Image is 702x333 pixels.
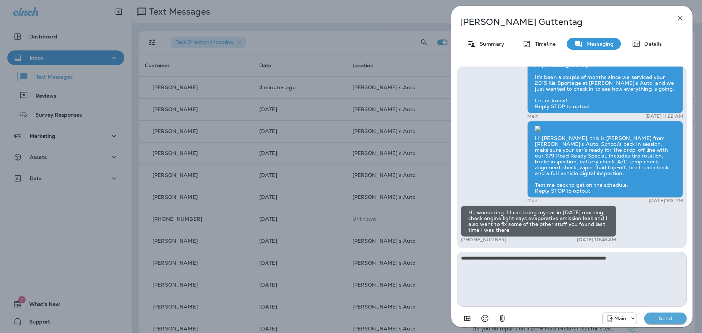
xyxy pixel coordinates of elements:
div: Hi [PERSON_NAME], It’s been a couple of months since we serviced your 2015 Kia Sportage at [PERSO... [527,58,683,113]
button: Select an emoji [478,311,492,326]
img: twilio-download [535,126,541,132]
button: Add in a premade template [460,311,475,326]
p: [PHONE_NUMBER] [461,237,506,243]
p: Main [614,315,627,321]
p: Messaging [583,41,614,47]
div: +1 (941) 231-4423 [603,314,637,323]
p: Main [527,198,539,204]
p: Timeline [531,41,556,47]
p: [DATE] 11:22 AM [645,113,683,119]
p: Send [650,315,681,322]
button: Send [644,313,687,324]
div: Hi, wondering if I can bring my car in [DATE] morning, check engine light says evaporative emissi... [461,205,616,237]
div: Hi [PERSON_NAME], this is [PERSON_NAME] from [PERSON_NAME]’s Auto. School’s back in session, make... [527,121,683,198]
p: Main [527,113,539,119]
p: [DATE] 10:48 AM [577,237,616,243]
p: [PERSON_NAME] Guttentag [460,17,660,27]
p: Details [641,41,662,47]
p: [DATE] 1:13 PM [649,198,683,204]
p: Summary [476,41,504,47]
